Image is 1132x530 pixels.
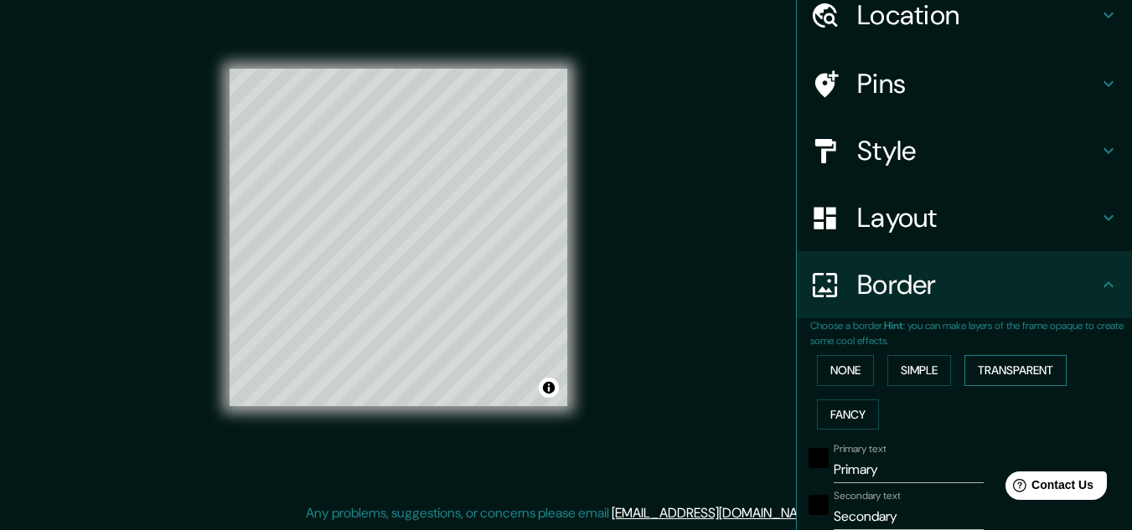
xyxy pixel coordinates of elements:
h4: Layout [857,201,1098,234]
p: Any problems, suggestions, or concerns please email . [306,503,821,523]
button: black [809,448,829,468]
label: Secondary text [834,489,901,503]
button: Transparent [964,355,1067,386]
button: Simple [887,355,951,386]
div: Style [797,117,1132,184]
button: Fancy [817,399,879,430]
h4: Border [857,268,1098,301]
b: Hint [884,319,903,332]
h4: Pins [857,67,1098,100]
div: Border [797,251,1132,318]
label: Primary text [834,442,886,456]
button: Toggle attribution [539,378,559,398]
div: Layout [797,184,1132,251]
iframe: Help widget launcher [983,465,1114,512]
p: Choose a border. : you can make layers of the frame opaque to create some cool effects. [810,318,1132,348]
a: [EMAIL_ADDRESS][DOMAIN_NAME] [612,504,819,522]
h4: Style [857,134,1098,167]
div: Pins [797,50,1132,117]
button: None [817,355,874,386]
button: black [809,495,829,515]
